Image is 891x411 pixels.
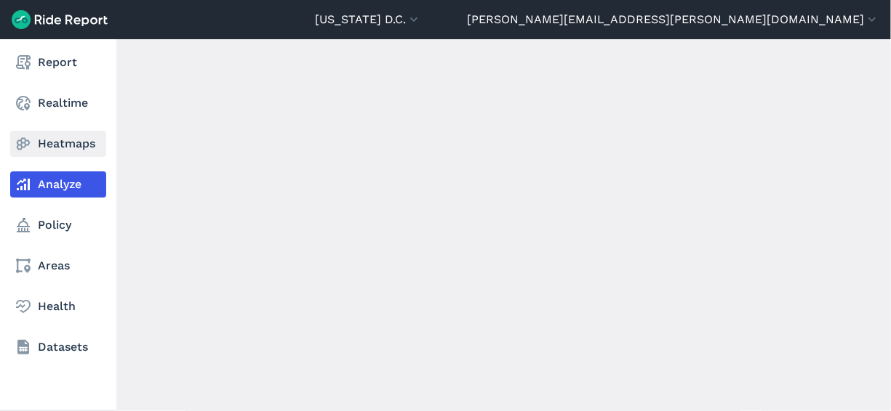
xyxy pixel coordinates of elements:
[315,11,421,28] button: [US_STATE] D.C.
[10,131,106,157] a: Heatmaps
[10,49,106,76] a: Report
[10,253,106,279] a: Areas
[10,334,106,360] a: Datasets
[10,171,106,198] a: Analyze
[467,11,879,28] button: [PERSON_NAME][EMAIL_ADDRESS][PERSON_NAME][DOMAIN_NAME]
[10,293,106,320] a: Health
[47,39,891,411] div: loading
[10,212,106,238] a: Policy
[12,10,108,29] img: Ride Report
[10,90,106,116] a: Realtime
